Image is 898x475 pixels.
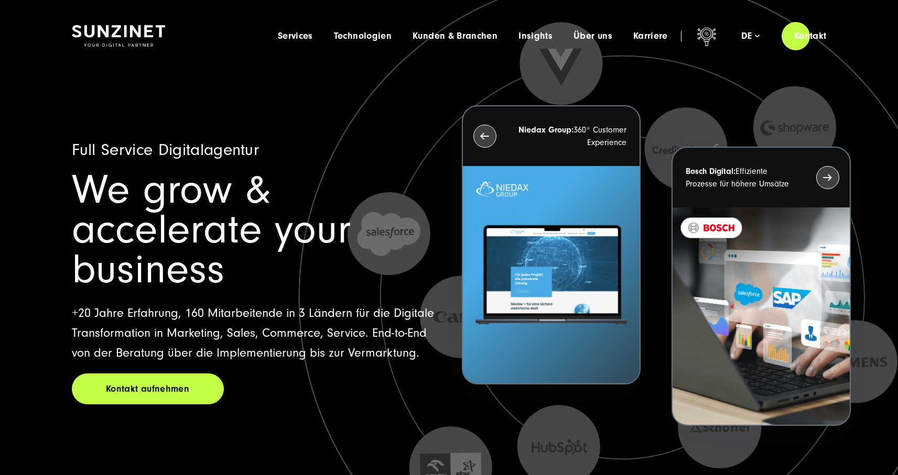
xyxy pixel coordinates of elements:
span: Full Service Digitalagentur [72,140,259,159]
a: Kontakt aufnehmen [72,373,224,404]
a: Über uns [574,31,612,41]
img: SUNZINET Full Service Digital Agentur [72,25,165,47]
h1: We grow & accelerate your business [72,170,437,290]
p: Effiziente Prozesse für höhere Umsätze [686,165,797,190]
p: 360° Customer Experience [515,124,626,149]
img: Letztes Projekt von Niedax. Ein Laptop auf dem die Niedax Website geöffnet ist, auf blauem Hinter... [463,166,640,383]
button: Niedax Group:360° Customer Experience Letztes Projekt von Niedax. Ein Laptop auf dem die Niedax W... [462,105,641,384]
img: BOSCH - Kundeprojekt - Digital Transformation Agentur SUNZINET [673,207,849,425]
p: +20 Jahre Erfahrung, 160 Mitarbeitende in 3 Ländern für die Digitale Transformation in Marketing,... [72,303,437,363]
a: Kunden & Branchen [413,31,497,41]
div: de [741,31,760,41]
a: Kontakt [782,21,839,51]
a: Technologien [334,31,392,41]
a: Insights [518,31,553,41]
strong: Niedax Group: [518,125,574,135]
button: Bosch Digital:Effiziente Prozesse für höhere Umsätze BOSCH - Kundeprojekt - Digital Transformatio... [672,147,850,426]
a: Services [278,31,313,41]
a: Karriere [633,31,668,41]
strong: Bosch Digital: [686,167,735,176]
